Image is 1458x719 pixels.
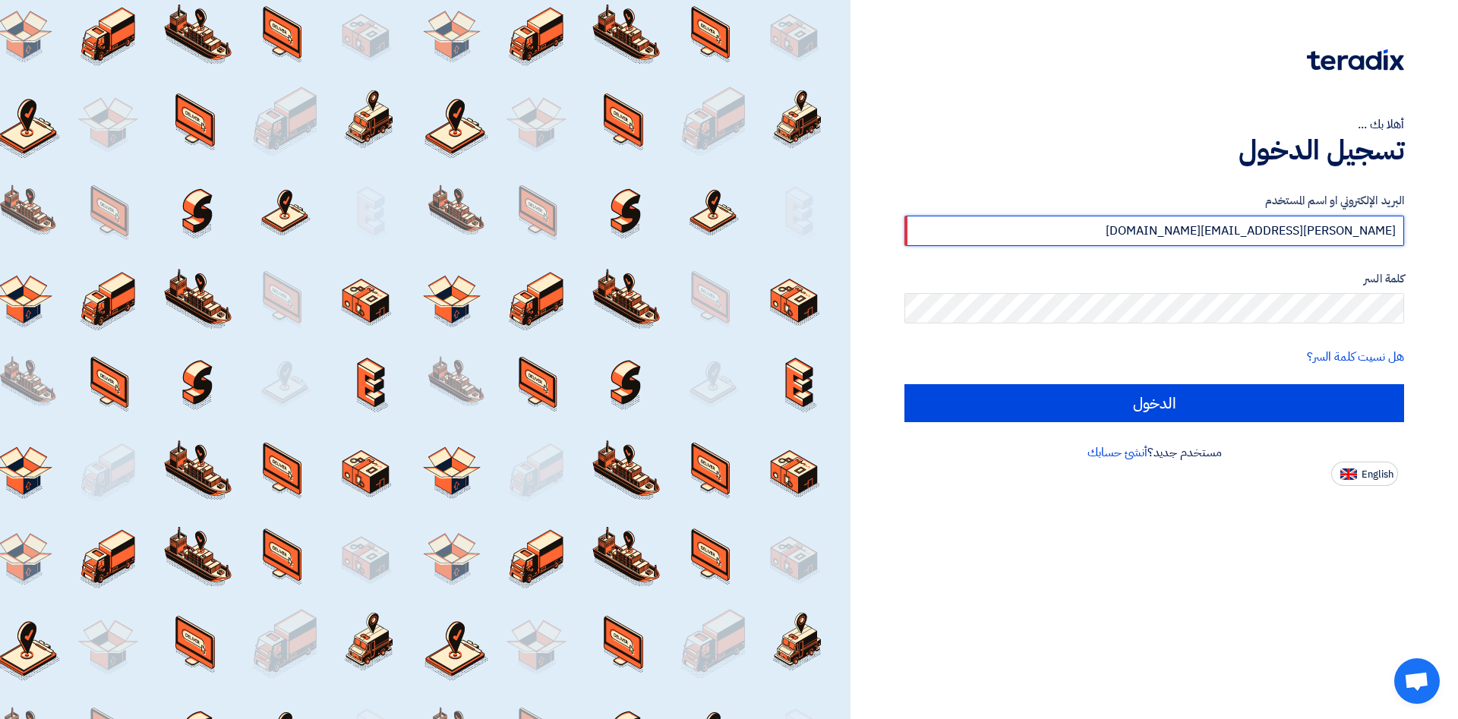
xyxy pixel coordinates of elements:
[904,216,1404,246] input: أدخل بريد العمل الإلكتروني او اسم المستخدم الخاص بك ...
[1307,49,1404,71] img: Teradix logo
[904,134,1404,167] h1: تسجيل الدخول
[1307,348,1404,366] a: هل نسيت كلمة السر؟
[1331,462,1398,486] button: English
[1362,469,1393,480] span: English
[1087,443,1147,462] a: أنشئ حسابك
[1340,468,1357,480] img: en-US.png
[904,115,1404,134] div: أهلا بك ...
[904,192,1404,210] label: البريد الإلكتروني او اسم المستخدم
[904,443,1404,462] div: مستخدم جديد؟
[904,384,1404,422] input: الدخول
[1394,658,1440,704] div: Open chat
[904,270,1404,288] label: كلمة السر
